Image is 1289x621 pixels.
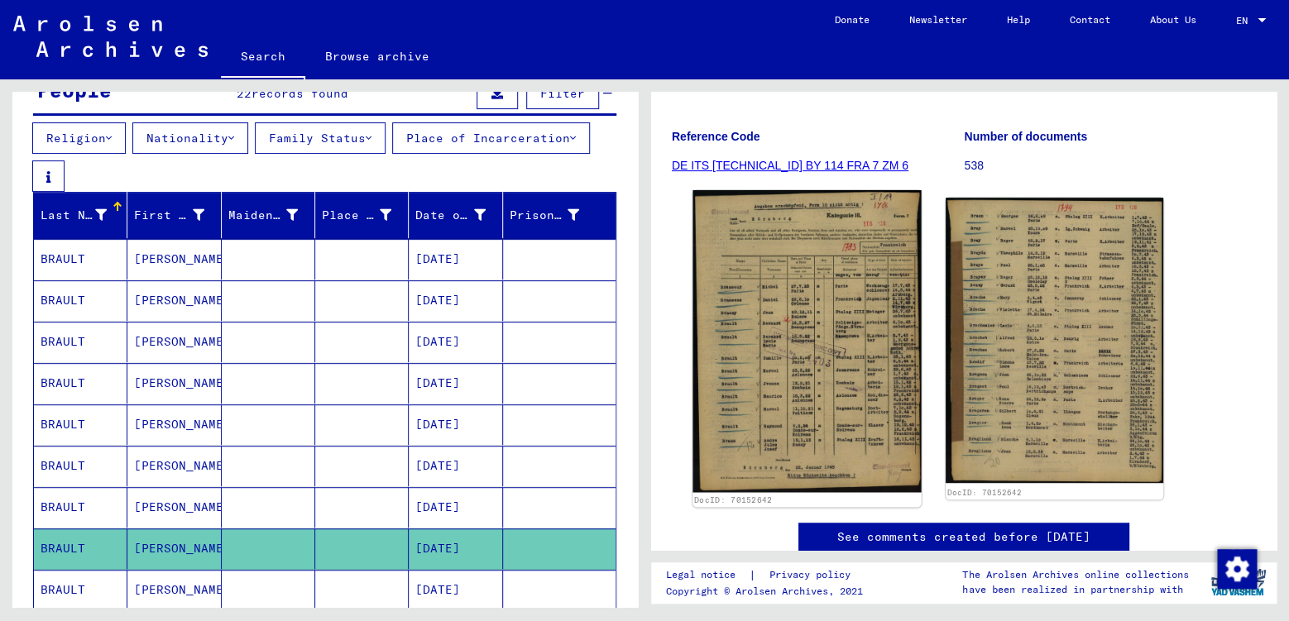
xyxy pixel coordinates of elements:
a: Privacy policy [756,566,870,584]
div: Last Name [41,202,127,228]
mat-cell: [DATE] [409,322,502,362]
mat-cell: [PERSON_NAME] [127,280,221,321]
mat-cell: [PERSON_NAME] [127,570,221,610]
div: Maiden Name [228,202,319,228]
mat-cell: [PERSON_NAME] [127,446,221,486]
mat-cell: BRAULT [34,239,127,279]
div: Date of Birth [415,202,506,228]
div: Prisoner # [510,207,579,224]
a: Search [221,36,305,79]
a: DocID: 70152642 [694,494,773,504]
mat-cell: BRAULT [34,487,127,528]
img: 002.jpg [946,198,1163,483]
mat-cell: BRAULT [34,322,127,362]
button: Place of Incarceration [392,122,590,154]
div: | [666,566,870,584]
span: Filter [540,86,585,101]
mat-cell: BRAULT [34,280,127,321]
button: Nationality [132,122,248,154]
mat-cell: [PERSON_NAME] [127,487,221,528]
button: Religion [32,122,126,154]
mat-select-trigger: EN [1236,14,1248,26]
mat-header-cell: Prisoner # [503,192,616,238]
mat-cell: [DATE] [409,528,502,569]
div: Last Name [41,207,107,224]
p: The Arolsen Archives online collections [962,567,1188,582]
div: Date of Birth [415,207,485,224]
mat-cell: BRAULT [34,446,127,486]
p: have been realized in partnership with [962,582,1188,597]
mat-cell: BRAULT [34,404,127,445]
div: First Name [134,202,224,228]
button: Filter [526,78,599,109]
div: First Name [134,207,204,224]
img: Arolsen_neg.svg [13,16,208,57]
span: 22 [237,86,252,101]
mat-cell: [PERSON_NAME] [127,322,221,362]
a: See comments created before [DATE] [837,528,1090,546]
b: Reference Code [672,130,760,143]
img: Zustimmung ändern [1217,549,1257,589]
div: Zustimmung ändern [1216,548,1256,588]
div: Maiden Name [228,207,298,224]
a: DocID: 70152642 [947,488,1022,497]
p: 538 [965,157,1257,174]
b: Number of documents [965,130,1088,143]
img: 001.jpg [692,190,921,492]
a: DE ITS [TECHNICAL_ID] BY 114 FRA 7 ZM 6 [672,159,908,172]
div: Place of Birth [322,202,412,228]
div: Place of Birth [322,207,391,224]
mat-header-cell: Date of Birth [409,192,502,238]
mat-cell: [DATE] [409,487,502,528]
img: yv_logo.png [1207,561,1269,603]
mat-header-cell: Place of Birth [315,192,409,238]
mat-cell: [PERSON_NAME] [127,363,221,404]
button: Family Status [255,122,386,154]
mat-cell: BRAULT [34,363,127,404]
mat-cell: [PERSON_NAME] [127,528,221,569]
mat-cell: [PERSON_NAME] [127,404,221,445]
div: Prisoner # [510,202,600,228]
mat-cell: BRAULT [34,528,127,569]
mat-cell: [DATE] [409,363,502,404]
mat-cell: [DATE] [409,446,502,486]
span: records found [252,86,348,101]
mat-cell: [DATE] [409,570,502,610]
mat-cell: BRAULT [34,570,127,610]
mat-cell: [DATE] [409,280,502,321]
mat-header-cell: Last Name [34,192,127,238]
p: Copyright © Arolsen Archives, 2021 [666,584,870,599]
mat-header-cell: Maiden Name [222,192,315,238]
mat-cell: [PERSON_NAME] [127,239,221,279]
a: Legal notice [666,566,749,584]
mat-header-cell: First Name [127,192,221,238]
a: Browse archive [305,36,449,76]
mat-cell: [DATE] [409,404,502,445]
mat-cell: [DATE] [409,239,502,279]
